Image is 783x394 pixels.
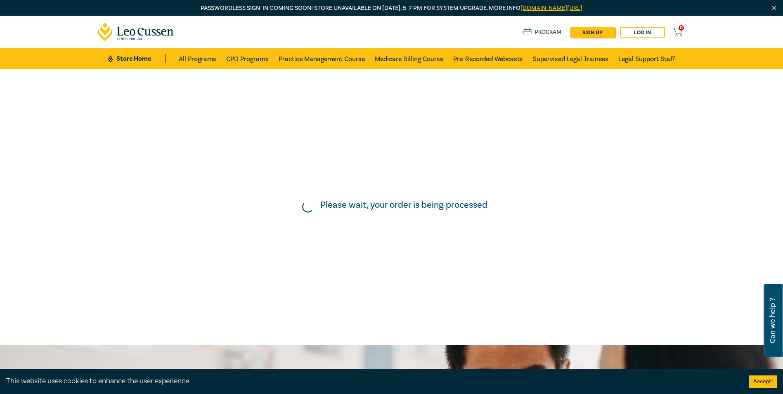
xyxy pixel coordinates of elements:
[533,48,608,69] a: Supervised Legal Trainees
[523,28,562,37] a: Program
[320,199,487,210] h5: Please wait, your order is being processed
[179,48,216,69] a: All Programs
[6,376,737,387] div: This website uses cookies to enhance the user experience.
[749,375,777,388] button: Accept cookies
[771,5,778,12] img: Close
[108,54,165,63] a: Store Home
[98,4,686,13] p: Passwordless sign-in coming soon! Store unavailable on [DATE], 5–7 PM for system upgrade. More info
[679,25,684,31] span: 0
[769,289,776,352] span: Can we help ?
[520,4,582,12] a: [DOMAIN_NAME][URL]
[618,48,675,69] a: Legal Support Staff
[226,48,269,69] a: CPD Programs
[375,48,443,69] a: Medicare Billing Course
[570,27,615,38] a: sign up
[279,48,365,69] a: Practice Management Course
[620,27,665,38] a: Log in
[453,48,523,69] a: Pre-Recorded Webcasts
